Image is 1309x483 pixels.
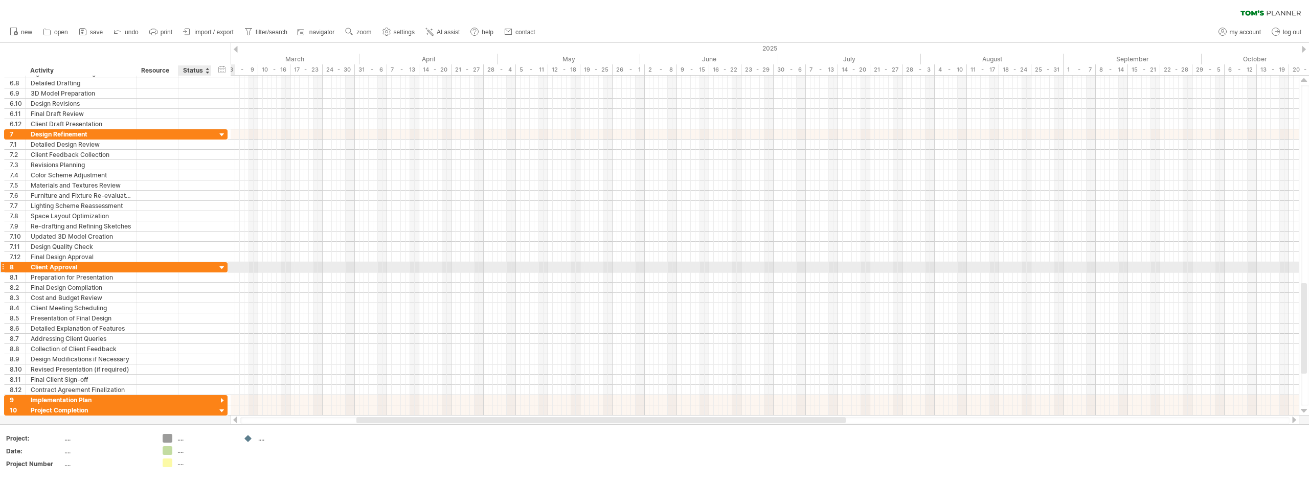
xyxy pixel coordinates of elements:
div: 8 [10,262,25,272]
div: 6.11 [10,109,25,119]
div: 7.6 [10,191,25,200]
div: Project Completion [31,405,131,415]
span: new [21,29,32,36]
div: 8.3 [10,293,25,303]
div: 9 [10,395,25,405]
div: 6.9 [10,88,25,98]
div: Preparation for Presentation [31,272,131,282]
a: AI assist [423,26,463,39]
div: 7.7 [10,201,25,211]
div: 8.2 [10,283,25,292]
div: 29 - 5 [1192,64,1225,75]
div: 3D Model Preparation [31,88,131,98]
div: Client Draft Presentation [31,119,131,129]
span: print [161,29,172,36]
div: Client Meeting Scheduling [31,303,131,313]
div: 6 - 12 [1225,64,1257,75]
span: undo [125,29,139,36]
div: 8.4 [10,303,25,313]
div: Resource [141,65,172,76]
span: zoom [356,29,371,36]
div: 7.12 [10,252,25,262]
div: September 2025 [1064,54,1202,64]
div: Updated 3D Model Creation [31,232,131,241]
a: help [468,26,496,39]
a: new [7,26,35,39]
a: zoom [343,26,374,39]
div: Cost and Budget Review [31,293,131,303]
div: 6.12 [10,119,25,129]
div: .... [177,458,233,467]
div: 9 - 15 [677,64,709,75]
div: .... [64,459,150,468]
div: Presentation of Final Design [31,313,131,323]
div: 7.9 [10,221,25,231]
div: 21 - 27 [870,64,902,75]
div: 7.10 [10,232,25,241]
div: 25 - 31 [1031,64,1064,75]
div: 5 - 11 [516,64,548,75]
div: .... [258,434,314,443]
div: 15 - 21 [1128,64,1160,75]
div: 18 - 24 [999,64,1031,75]
div: 8.11 [10,375,25,384]
div: Activity [30,65,130,76]
div: 22 - 28 [1160,64,1192,75]
div: August 2025 [921,54,1064,64]
div: 3 - 9 [226,64,258,75]
span: help [482,29,493,36]
div: 7.4 [10,170,25,180]
div: 21 - 27 [452,64,484,75]
div: 6.8 [10,78,25,88]
div: Final Client Sign-off [31,375,131,384]
div: Final Design Approval [31,252,131,262]
div: Detailed Design Review [31,140,131,149]
span: import / export [194,29,234,36]
div: 14 - 20 [419,64,452,75]
div: Status [183,65,206,76]
div: 7.8 [10,211,25,221]
div: .... [64,434,150,443]
div: Design Revisions [31,99,131,108]
div: 11 - 17 [967,64,999,75]
div: Contract Agreement Finalization [31,385,131,395]
div: Color Scheme Adjustment [31,170,131,180]
div: 7 - 13 [387,64,419,75]
div: 7.1 [10,140,25,149]
div: 8.7 [10,334,25,343]
span: my account [1230,29,1261,36]
div: June 2025 [640,54,778,64]
div: .... [64,447,150,455]
div: .... [177,446,233,455]
div: 23 - 29 [741,64,774,75]
div: .... [177,434,233,443]
span: AI assist [437,29,460,36]
div: March 2025 [217,54,359,64]
div: May 2025 [498,54,640,64]
div: 8.6 [10,324,25,333]
div: 12 - 18 [548,64,580,75]
span: save [90,29,103,36]
a: undo [111,26,142,39]
a: filter/search [242,26,290,39]
span: contact [515,29,535,36]
div: 28 - 3 [902,64,935,75]
div: 8.12 [10,385,25,395]
div: 14 - 20 [838,64,870,75]
div: Date: [6,447,62,455]
div: 8.9 [10,354,25,364]
div: 28 - 4 [484,64,516,75]
div: 1 - 7 [1064,64,1096,75]
div: 24 - 30 [323,64,355,75]
div: 8.10 [10,364,25,374]
div: 10 - 16 [258,64,290,75]
div: Client Feedback Collection [31,150,131,159]
a: import / export [180,26,237,39]
div: Materials and Textures Review [31,180,131,190]
div: 8.5 [10,313,25,323]
div: Lighting Scheme Reassessment [31,201,131,211]
div: 17 - 23 [290,64,323,75]
div: 6.10 [10,99,25,108]
div: 2 - 8 [645,64,677,75]
a: my account [1216,26,1264,39]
